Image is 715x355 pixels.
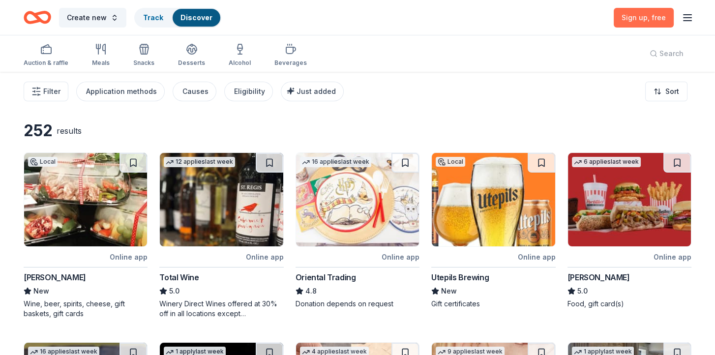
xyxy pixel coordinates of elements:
[28,157,58,167] div: Local
[431,271,489,283] div: Utepils Brewing
[59,8,126,28] button: Create new
[24,271,86,283] div: [PERSON_NAME]
[648,13,666,22] span: , free
[568,153,691,246] img: Image for Portillo's
[169,285,179,297] span: 5.0
[431,152,555,309] a: Image for Utepils BrewingLocalOnline appUtepils BrewingNewGift certificates
[229,39,251,72] button: Alcohol
[182,86,209,97] div: Causes
[178,59,205,67] div: Desserts
[567,271,630,283] div: [PERSON_NAME]
[173,82,216,101] button: Causes
[24,153,147,246] img: Image for Surdyk's
[178,39,205,72] button: Desserts
[614,8,674,28] a: Sign up, free
[436,157,465,167] div: Local
[518,251,556,263] div: Online app
[224,82,273,101] button: Eligibility
[24,299,148,319] div: Wine, beer, spirits, cheese, gift baskets, gift cards
[159,271,199,283] div: Total Wine
[134,8,221,28] button: TrackDiscover
[300,157,371,167] div: 16 applies last week
[24,6,51,29] a: Home
[57,125,82,137] div: results
[24,152,148,319] a: Image for Surdyk'sLocalOnline app[PERSON_NAME]NewWine, beer, spirits, cheese, gift baskets, gift ...
[24,82,68,101] button: Filter
[24,121,53,141] div: 252
[24,39,68,72] button: Auction & raffle
[432,153,555,246] img: Image for Utepils Brewing
[296,152,419,309] a: Image for Oriental Trading16 applieslast weekOnline appOriental Trading4.8Donation depends on req...
[382,251,419,263] div: Online app
[86,86,157,97] div: Application methods
[622,13,666,22] span: Sign up
[159,152,283,319] a: Image for Total Wine12 applieslast weekOnline appTotal Wine5.0Winery Direct Wines offered at 30% ...
[92,59,110,67] div: Meals
[296,271,356,283] div: Oriental Trading
[133,59,154,67] div: Snacks
[296,299,419,309] div: Donation depends on request
[92,39,110,72] button: Meals
[110,251,148,263] div: Online app
[431,299,555,309] div: Gift certificates
[160,153,283,246] img: Image for Total Wine
[24,59,68,67] div: Auction & raffle
[281,82,344,101] button: Just added
[33,285,49,297] span: New
[133,39,154,72] button: Snacks
[274,39,307,72] button: Beverages
[246,251,284,263] div: Online app
[180,13,212,22] a: Discover
[567,152,691,309] a: Image for Portillo's6 applieslast weekOnline app[PERSON_NAME]5.0Food, gift card(s)
[43,86,60,97] span: Filter
[234,86,265,97] div: Eligibility
[159,299,283,319] div: Winery Direct Wines offered at 30% off in all locations except [GEOGRAPHIC_DATA], [GEOGRAPHIC_DAT...
[572,157,641,167] div: 6 applies last week
[274,59,307,67] div: Beverages
[577,285,588,297] span: 5.0
[654,251,691,263] div: Online app
[567,299,691,309] div: Food, gift card(s)
[296,153,419,246] img: Image for Oriental Trading
[297,87,336,95] span: Just added
[441,285,457,297] span: New
[305,285,317,297] span: 4.8
[229,59,251,67] div: Alcohol
[67,12,107,24] span: Create new
[645,82,687,101] button: Sort
[143,13,163,22] a: Track
[76,82,165,101] button: Application methods
[164,157,235,167] div: 12 applies last week
[665,86,679,97] span: Sort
